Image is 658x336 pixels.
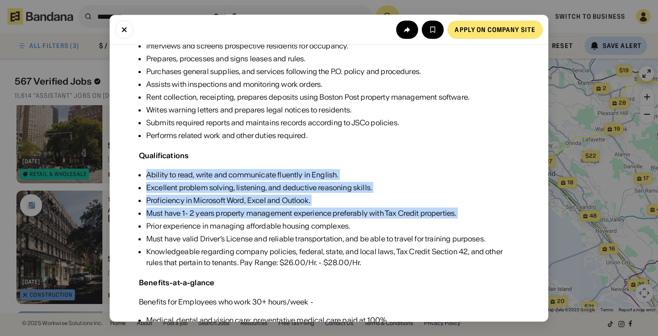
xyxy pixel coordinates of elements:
[139,151,189,160] div: Qualifications
[146,233,519,244] div: Must have valid Driver’s License and reliable transportation, and be able to travel for training ...
[146,91,469,102] div: Rent collection, receipting, prepares deposits using Boston Post property management software.
[146,130,469,141] div: Performs related work and other duties required.
[146,79,469,90] div: Assists with inspections and monitoring work orders.
[146,53,469,64] div: Prepares, processes and signs leases and rules.
[146,315,519,325] div: Medical, dental and vision care; preventative medical care paid at 100%.
[146,169,519,180] div: Ability to read, write and communicate fluently in English.
[146,195,519,206] div: Proficiency in Microsoft Word, Excel and Outlook.
[146,208,519,219] div: Must have 1- 2 years property management experience preferably with Tax Credit properties.
[115,20,133,38] button: Close
[146,246,519,268] div: Knowledgeable regarding company policies, federal, state, and local laws, Tax Credit Section 42, ...
[146,117,469,128] div: Submits required reports and maintains records according to JSCo policies.
[146,40,469,51] div: Interviews and screens prospective residents for occupancy.
[455,26,536,32] div: Apply on company site
[146,220,519,231] div: Prior experience in managing affordable housing complexes.
[139,296,313,307] div: Benefits for Employees who work 30+ hours/week -
[146,182,519,193] div: Excellent problem solving, listening, and deductive reasoning skills.
[146,104,469,115] div: Writes warning letters and prepares legal notices to residents.
[139,278,214,287] div: Benefits-at-a-glance
[146,66,469,77] div: Purchases general supplies, and services following the P.O. policy and procedures.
